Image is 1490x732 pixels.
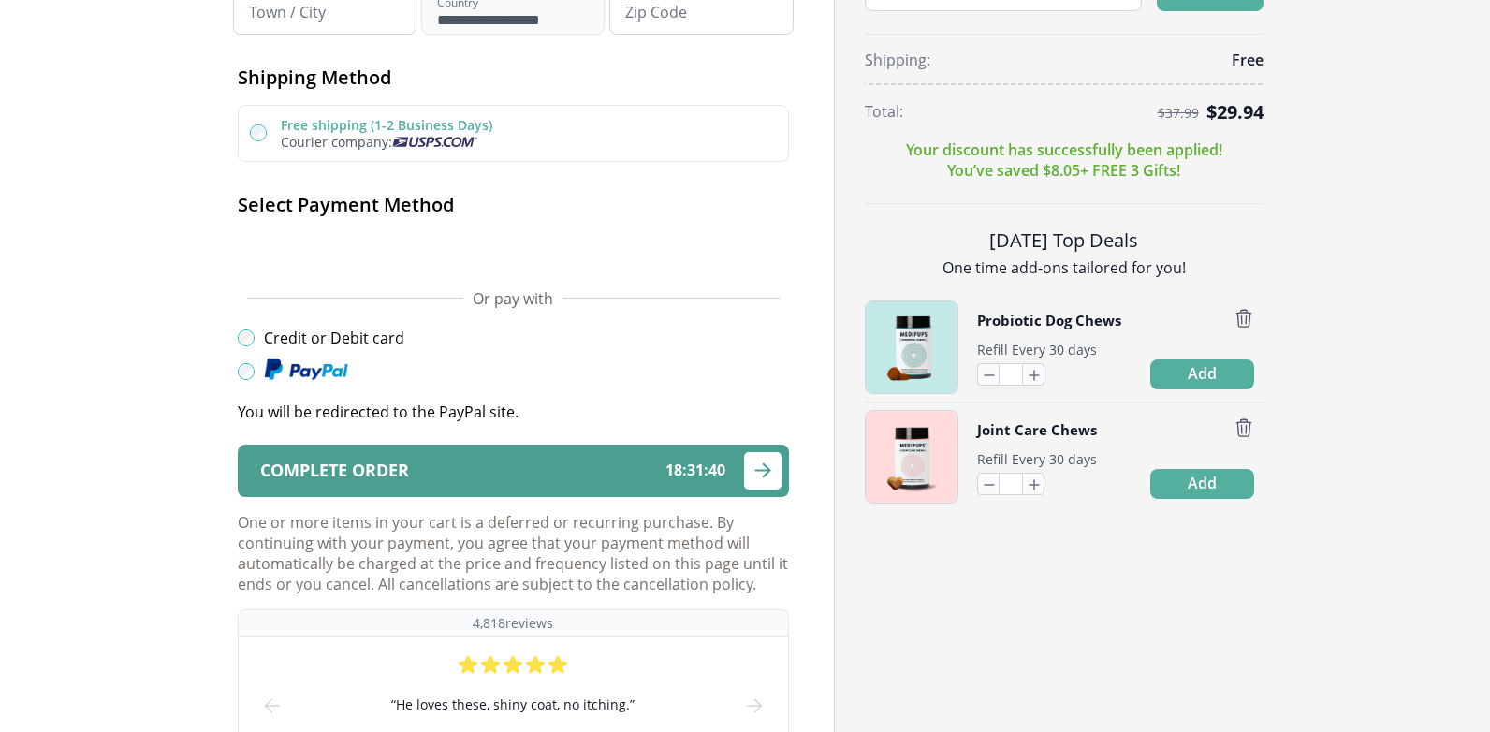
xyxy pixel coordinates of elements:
[665,461,725,479] span: 18 : 31 : 40
[1150,469,1254,499] button: Add
[1150,359,1254,389] button: Add
[977,308,1121,333] button: Probiotic Dog Chews
[238,192,789,217] h2: Select Payment Method
[1158,106,1199,121] span: $ 37.99
[391,695,635,715] span: “ He loves these, shiny coat, no itching. ”
[977,450,1097,468] span: Refill Every 30 days
[977,341,1097,359] span: Refill Every 30 days
[977,417,1097,443] button: Joint Care Chews
[1206,99,1264,124] span: $ 29.94
[238,232,789,270] iframe: Secure payment button frame
[865,227,1264,254] h2: [DATE] Top Deals
[281,133,392,151] span: Courier company:
[281,116,492,134] label: Free shipping (1-2 Business Days)
[906,139,1222,181] p: Your discount has successfully been applied! You’ve saved $ 8.05 + FREE 3 Gifts!
[866,301,957,393] img: Probiotic Dog Chews
[264,358,348,382] img: Paypal
[238,65,789,90] h2: Shipping Method
[238,402,789,422] p: You will be redirected to the PayPal site.
[392,137,477,147] img: Usps courier company
[260,461,409,479] span: Complete order
[865,257,1264,278] p: One time add-ons tailored for you!
[866,411,957,503] img: Joint Care Chews
[1232,50,1264,70] span: Free
[865,50,930,70] span: Shipping:
[264,328,404,348] label: Credit or Debit card
[238,445,789,497] button: Complete order18:31:40
[865,101,903,122] span: Total:
[238,512,789,594] p: One or more items in your cart is a deferred or recurring purchase. By continuing with your payme...
[473,288,553,309] span: Or pay with
[473,614,553,632] p: 4,818 reviews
